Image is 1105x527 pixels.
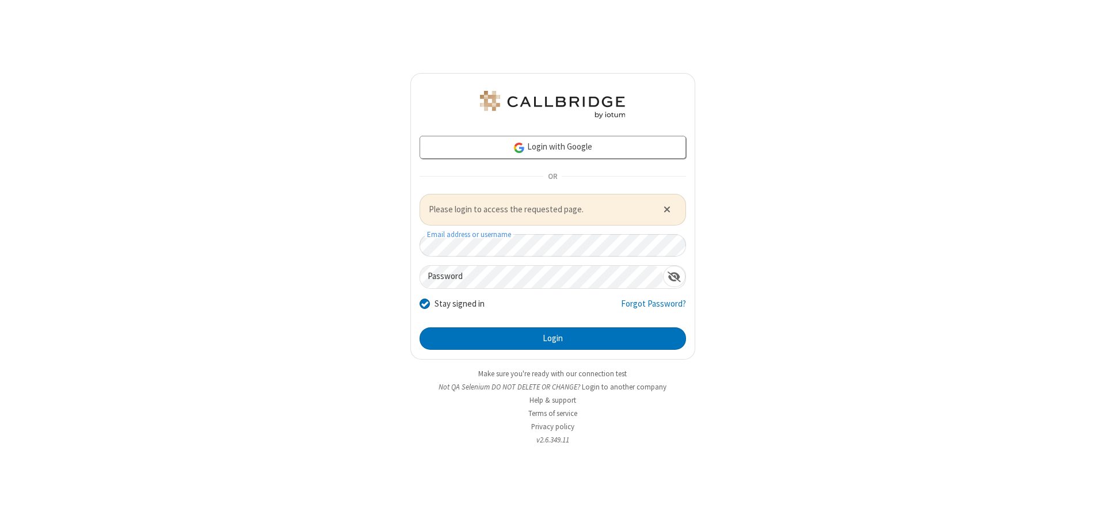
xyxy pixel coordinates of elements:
[478,369,627,379] a: Make sure you're ready with our connection test
[543,169,562,185] span: OR
[420,136,686,159] a: Login with Google
[410,381,695,392] li: Not QA Selenium DO NOT DELETE OR CHANGE?
[582,381,666,392] button: Login to another company
[621,297,686,319] a: Forgot Password?
[420,234,686,257] input: Email address or username
[657,201,676,218] button: Close alert
[531,422,574,431] a: Privacy policy
[420,266,663,288] input: Password
[528,408,577,418] a: Terms of service
[410,434,695,445] li: v2.6.349.11
[663,266,685,287] div: Show password
[513,142,525,154] img: google-icon.png
[478,91,627,119] img: QA Selenium DO NOT DELETE OR CHANGE
[529,395,576,405] a: Help & support
[429,203,649,216] span: Please login to access the requested page.
[435,297,485,311] label: Stay signed in
[420,327,686,350] button: Login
